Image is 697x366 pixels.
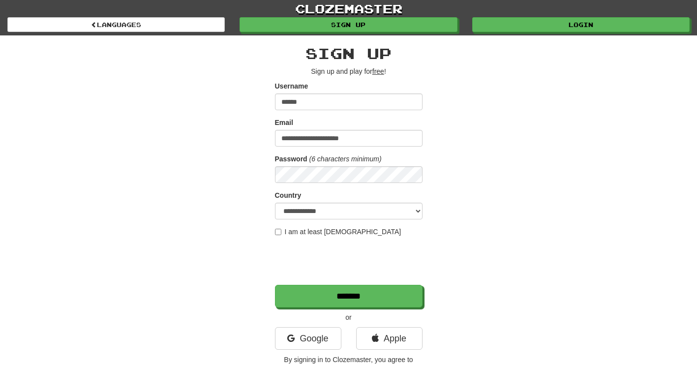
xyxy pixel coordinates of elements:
[275,312,423,322] p: or
[309,155,382,163] em: (6 characters minimum)
[275,154,307,164] label: Password
[275,66,423,76] p: Sign up and play for !
[356,327,423,350] a: Apple
[275,242,424,280] iframe: reCAPTCHA
[275,229,281,235] input: I am at least [DEMOGRAPHIC_DATA]
[7,17,225,32] a: Languages
[240,17,457,32] a: Sign up
[275,327,341,350] a: Google
[372,67,384,75] u: free
[275,81,308,91] label: Username
[275,227,401,237] label: I am at least [DEMOGRAPHIC_DATA]
[275,118,293,127] label: Email
[275,190,302,200] label: Country
[275,45,423,61] h2: Sign up
[472,17,690,32] a: Login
